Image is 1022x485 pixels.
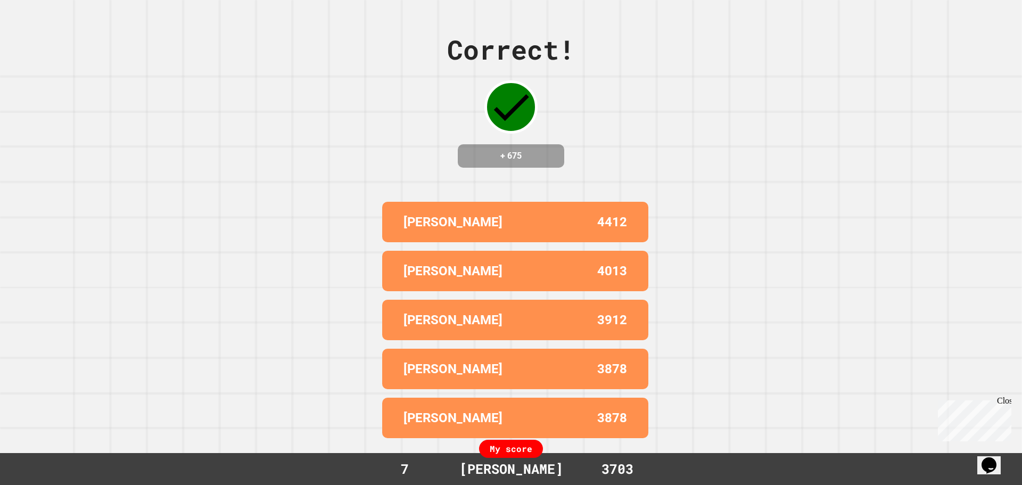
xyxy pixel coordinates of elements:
div: 7 [365,459,444,479]
p: 3878 [597,359,627,379]
p: 3912 [597,310,627,330]
iframe: chat widget [934,396,1011,441]
p: [PERSON_NAME] [403,212,502,232]
p: [PERSON_NAME] [403,408,502,428]
div: Chat with us now!Close [4,4,73,68]
div: [PERSON_NAME] [449,459,574,479]
h4: + 675 [468,150,554,162]
p: [PERSON_NAME] [403,261,502,281]
div: Correct! [447,30,575,70]
p: [PERSON_NAME] [403,359,502,379]
p: 3878 [597,408,627,428]
p: 4013 [597,261,627,281]
div: My score [479,440,543,458]
iframe: To enrich screen reader interactions, please activate Accessibility in Grammarly extension settings [977,442,1011,474]
p: 4412 [597,212,627,232]
p: [PERSON_NAME] [403,310,502,330]
div: 3703 [578,459,657,479]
